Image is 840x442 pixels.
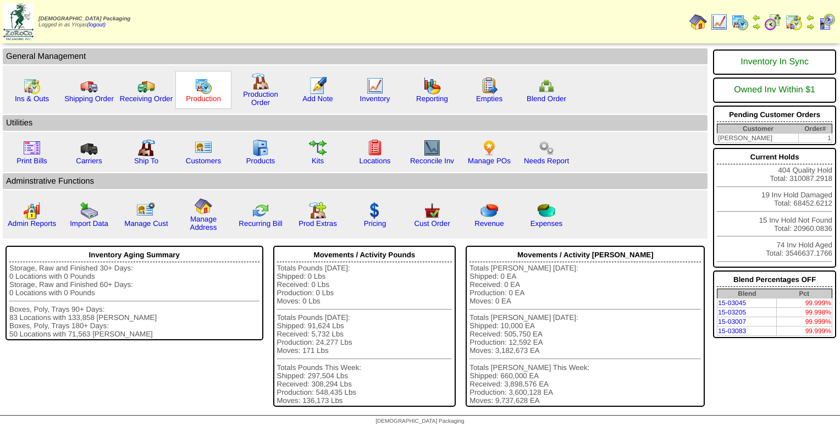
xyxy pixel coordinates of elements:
a: Expenses [530,219,563,228]
img: line_graph.gif [710,13,728,31]
a: Add Note [302,95,333,103]
img: arrowleft.gif [806,13,815,22]
img: reconcile.gif [252,202,269,219]
img: home.gif [195,197,212,215]
span: [DEMOGRAPHIC_DATA] Packaging [375,418,464,424]
td: General Management [3,48,708,64]
img: managecust.png [136,202,157,219]
div: Totals Pounds [DATE]: Shipped: 0 Lbs Received: 0 Lbs Production: 0 Lbs Moves: 0 Lbs Totals Pounds... [277,264,452,405]
a: Customers [186,157,221,165]
div: Blend Percentages OFF [717,273,832,287]
img: orders.gif [309,77,327,95]
img: truck2.gif [137,77,155,95]
a: 15-03007 [718,318,746,325]
a: Kits [312,157,324,165]
img: zoroco-logo-small.webp [3,3,34,40]
a: 15-03045 [718,299,746,307]
a: 15-03205 [718,308,746,316]
img: workorder.gif [480,77,498,95]
img: calendarprod.gif [195,77,212,95]
a: 15-03083 [718,327,746,335]
a: Manage Cust [124,219,168,228]
div: Inventory In Sync [717,52,832,73]
a: Cust Order [414,219,450,228]
img: calendarinout.gif [785,13,803,31]
a: Ship To [134,157,158,165]
img: graph2.png [23,202,41,219]
img: import.gif [80,202,98,219]
a: Locations [359,157,390,165]
a: Production Order [243,90,278,107]
img: customers.gif [195,139,212,157]
a: Production [186,95,221,103]
img: arrowleft.gif [752,13,761,22]
td: [PERSON_NAME] [717,134,799,143]
img: calendarinout.gif [23,77,41,95]
a: Admin Reports [8,219,56,228]
img: truck.gif [80,77,98,95]
img: prodextras.gif [309,202,327,219]
a: Pricing [364,219,386,228]
th: Order# [799,124,832,134]
a: Shipping Order [64,95,114,103]
span: Logged in as Yrojas [38,16,130,28]
span: [DEMOGRAPHIC_DATA] Packaging [38,16,130,22]
img: calendarprod.gif [731,13,749,31]
a: Ins & Outs [15,95,49,103]
img: po.png [480,139,498,157]
img: workflow.gif [309,139,327,157]
a: Products [246,157,275,165]
div: Inventory Aging Summary [9,248,259,262]
td: Adminstrative Functions [3,173,708,189]
img: dollar.gif [366,202,384,219]
img: calendarblend.gif [764,13,782,31]
div: Storage, Raw and Finished 30+ Days: 0 Locations with 0 Pounds Storage, Raw and Finished 60+ Days:... [9,264,259,338]
a: Print Bills [16,157,47,165]
th: Customer [717,124,799,134]
img: cust_order.png [423,202,441,219]
a: (logout) [87,22,106,28]
img: pie_chart.png [480,202,498,219]
img: home.gif [689,13,707,31]
th: Pct [777,289,832,299]
td: 99.999% [777,299,832,308]
a: Import Data [70,219,108,228]
img: invoice2.gif [23,139,41,157]
td: 99.999% [777,317,832,327]
a: Recurring Bill [239,219,282,228]
img: pie_chart2.png [538,202,555,219]
div: Owned Inv Within $1 [717,80,832,101]
a: Needs Report [524,157,569,165]
img: truck3.gif [80,139,98,157]
img: graph.gif [423,77,441,95]
img: calendarcustomer.gif [818,13,836,31]
a: Inventory [360,95,390,103]
div: Current Holds [717,150,832,164]
td: 99.999% [777,327,832,336]
img: line_graph2.gif [423,139,441,157]
td: 99.998% [777,308,832,317]
div: Pending Customer Orders [717,108,832,122]
img: network.png [538,77,555,95]
td: Utilities [3,115,708,131]
a: Reconcile Inv [410,157,454,165]
img: locations.gif [366,139,384,157]
a: Revenue [474,219,504,228]
img: arrowright.gif [806,22,815,31]
th: Blend [717,289,777,299]
a: Receiving Order [120,95,173,103]
div: 404 Quality Hold Total: 310087.2918 19 Inv Hold Damaged Total: 68452.6212 15 Inv Hold Not Found T... [713,148,836,268]
div: Movements / Activity Pounds [277,248,452,262]
img: factory.gif [252,73,269,90]
a: Reporting [416,95,448,103]
a: Prod Extras [299,219,337,228]
a: Empties [476,95,502,103]
img: cabinet.gif [252,139,269,157]
img: arrowright.gif [752,22,761,31]
div: Movements / Activity [PERSON_NAME] [469,248,701,262]
a: Manage POs [468,157,511,165]
td: 1 [799,134,832,143]
a: Blend Order [527,95,566,103]
img: workflow.png [538,139,555,157]
a: Manage Address [190,215,217,231]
